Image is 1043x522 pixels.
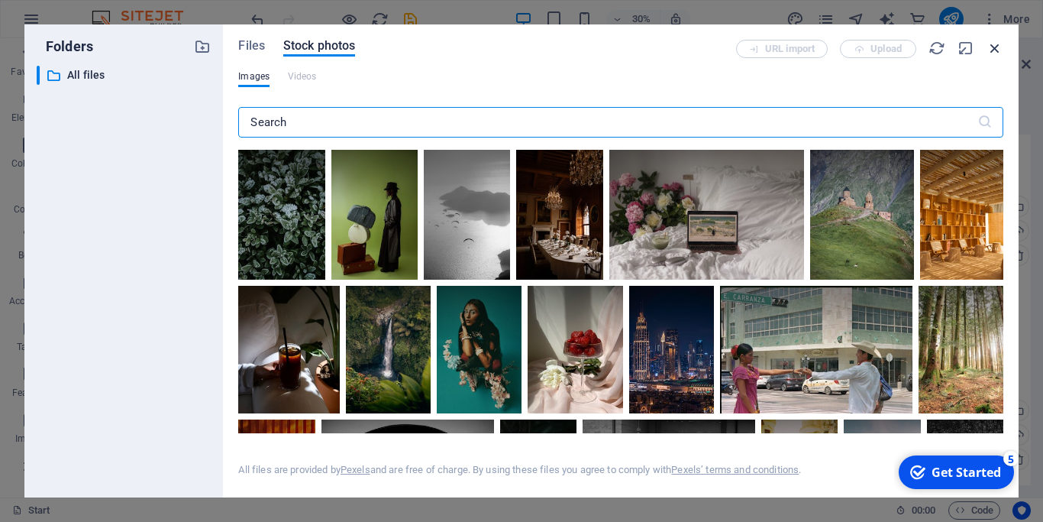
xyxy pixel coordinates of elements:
[283,37,355,55] span: Stock photos
[109,2,124,17] div: 5
[238,37,265,55] span: Files
[67,66,183,84] p: All files
[37,15,107,31] div: Get Started
[238,67,270,86] span: Images
[238,107,977,138] input: Search
[671,464,799,475] a: Pexels’ terms and conditions
[5,6,120,40] div: Get Started 5 items remaining, 0% complete
[957,40,974,57] i: Minimize
[37,37,93,57] p: Folders
[288,67,317,86] span: This file type is not supported by this element
[928,40,945,57] i: Reload
[194,38,211,55] i: Create new folder
[37,66,40,85] div: ​
[238,463,801,477] div: All files are provided by and are free of charge. By using these files you agree to comply with .
[341,464,370,475] a: Pexels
